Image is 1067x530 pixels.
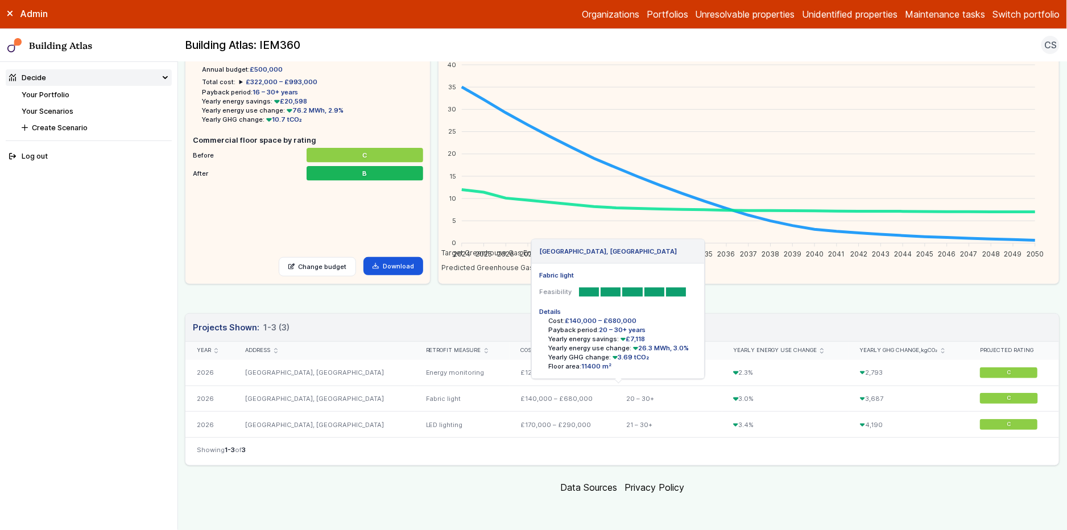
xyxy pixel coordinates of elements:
div: 20 – 30+ [615,386,722,412]
tspan: 2047 [961,250,978,258]
summary: £322,000 – £993,000 [239,77,318,86]
div: Fabric light [415,386,510,412]
span: C [362,151,367,160]
span: £500,000 [250,65,283,73]
tspan: 35 [448,82,456,90]
span: kgCO₂ [921,347,938,353]
tspan: 2038 [762,250,780,258]
li: After [193,164,423,179]
a: [GEOGRAPHIC_DATA], [GEOGRAPHIC_DATA] [245,421,384,429]
tspan: 2039 [784,250,801,258]
span: 3.69 tCO₂ [611,354,650,362]
tspan: 5 [452,217,456,225]
span: Address [245,347,270,354]
span: £7,118 [619,336,646,343]
img: main-0bbd2752.svg [7,38,22,53]
tspan: 2041 [829,250,845,258]
button: CS [1041,36,1060,54]
li: Yearly energy use change: [548,344,697,353]
a: Your Scenarios [22,107,73,115]
tspan: 2024 [453,250,470,258]
div: 21 – 30+ [615,412,722,437]
div: 2,793 [849,360,969,386]
tspan: 40 [447,60,456,68]
span: 76.2 MWh, 2.9% [285,106,344,114]
a: Change budget [279,257,357,276]
button: Switch portfolio [992,7,1060,21]
span: 1-3 (3) [263,321,290,334]
div: 2026 [185,386,234,412]
a: [GEOGRAPHIC_DATA], [GEOGRAPHIC_DATA] [245,368,384,376]
span: Showing of [197,445,246,454]
tspan: 2035 [696,250,713,258]
button: Log out [6,148,172,165]
tspan: 2040 [806,250,824,258]
h6: Total cost: [202,77,235,86]
a: Organizations [582,7,639,21]
span: £20,598 [272,97,307,105]
span: CS [1044,38,1057,52]
tspan: 20 [448,150,456,158]
h5: Commercial floor space by rating [193,135,423,146]
div: 4,190 [849,412,969,437]
div: £140,000 – £680,000 [510,386,615,412]
h2: Building Atlas: IEM360 [185,38,300,53]
a: Privacy Policy [625,482,684,493]
div: LED lighting [415,412,510,437]
tspan: 2037 [740,250,757,258]
tspan: 2045 [917,250,934,258]
div: 3.0% [722,386,849,412]
a: Download [363,257,423,275]
nav: Table navigation [185,437,1059,465]
tspan: 2046 [938,250,956,258]
tspan: 10 [449,194,456,202]
tspan: 2044 [894,250,912,258]
li: Payback period: [548,326,697,335]
div: 3,687 [849,386,969,412]
h3: Projects Shown: [193,321,289,334]
span: C [1007,421,1011,428]
li: Before [193,146,423,160]
li: Yearly energy savings: [548,335,697,344]
tspan: 2025 [475,250,492,258]
div: Decide [9,72,46,83]
span: Yearly GHG change, [860,347,938,354]
a: Your Portfolio [22,90,69,99]
span: 11400 m² [581,363,611,371]
li: Payback period: [202,88,423,97]
span: Cost, £ [520,347,542,354]
tspan: 2050 [1027,250,1044,258]
tspan: 2043 [872,250,890,258]
summary: Decide [6,69,172,86]
tspan: 2027 [520,250,536,258]
div: Projected rating [980,347,1048,354]
span: 16 – 30+ years [253,88,298,96]
li: Yearly energy savings: [202,97,423,106]
span: C [1007,369,1011,376]
div: 2026 [185,412,234,437]
span: B [362,169,367,178]
span: 20 – 30+ years [599,326,646,334]
li: Annual budget: [202,65,423,74]
li: Floor area: [548,362,697,371]
div: 3.4% [722,412,849,437]
span: £140,000 – £680,000 [565,317,636,325]
li: Yearly GHG change: [548,353,697,362]
div: £170,000 – £290,000 [510,412,615,437]
div: Energy monitoring [415,360,510,386]
a: Portfolios [647,7,688,21]
span: Predicted Greenhouse Gas Emissions, kgCO₂/m²/year [433,263,625,272]
div: 2.3% [722,360,849,386]
h5: Details [539,308,697,317]
tspan: 2026 [498,250,515,258]
span: £322,000 – £993,000 [246,78,318,86]
tspan: 30 [448,105,456,113]
tspan: 2048 [982,250,1000,258]
tspan: 0 [452,239,456,247]
span: 1-3 [225,446,235,454]
span: Target Greenhouse Gas Emissions, kgCO₂/m²/year [433,249,613,257]
span: Year [197,347,211,354]
tspan: 2042 [850,250,867,258]
button: Create Scenario [18,119,172,136]
a: [GEOGRAPHIC_DATA], [GEOGRAPHIC_DATA] [245,395,384,403]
